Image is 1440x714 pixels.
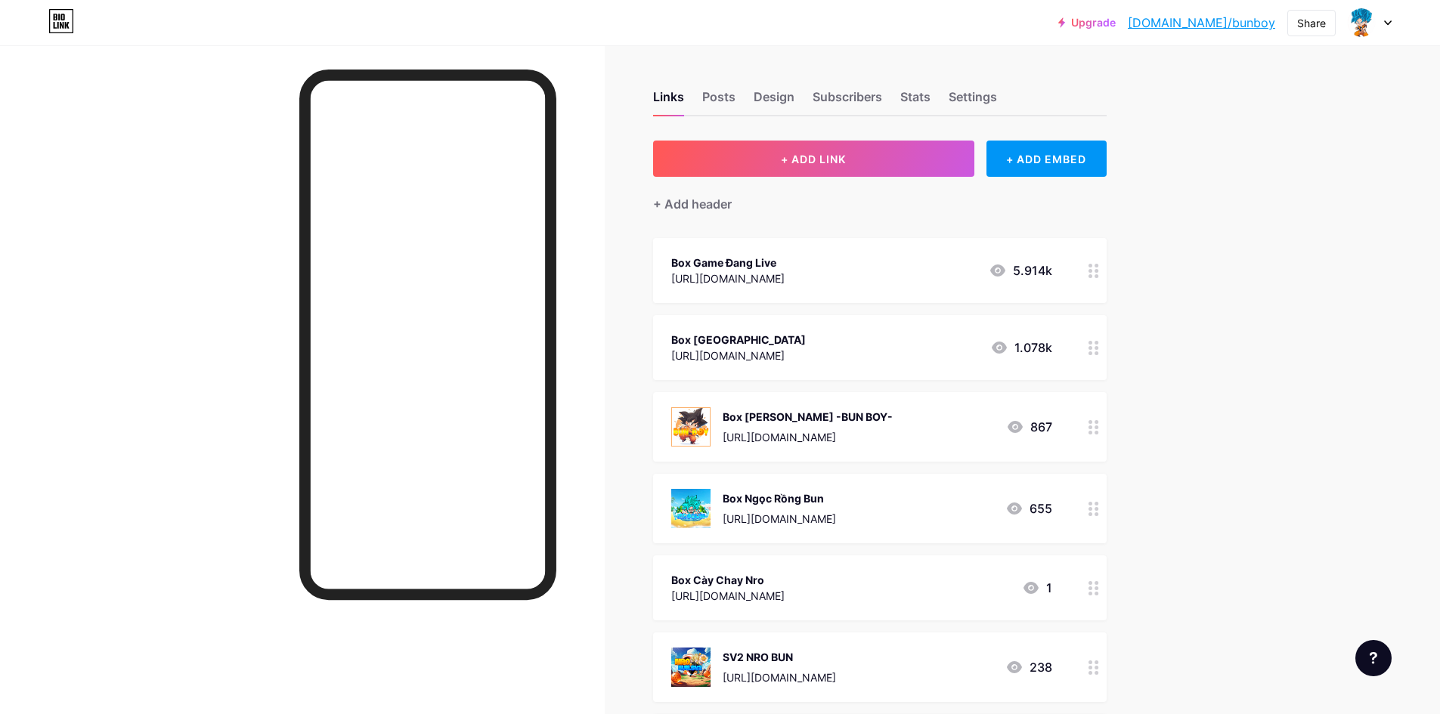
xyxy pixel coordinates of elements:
[671,489,711,528] img: Box Ngọc Rồng Bun
[671,648,711,687] img: SV2 NRO BUN
[1006,418,1052,436] div: 867
[1058,17,1116,29] a: Upgrade
[671,407,711,447] img: Box Gia Đình Của -BUN BOY-
[1005,658,1052,676] div: 238
[723,409,893,425] div: Box [PERSON_NAME] -BUN BOY-
[1128,14,1275,32] a: [DOMAIN_NAME]/bunboy
[653,88,684,115] div: Links
[671,332,806,348] div: Box [GEOGRAPHIC_DATA]
[671,255,785,270] div: Box Game Đang Live
[1297,15,1326,31] div: Share
[723,490,836,506] div: Box Ngọc Rồng Bun
[989,261,1052,280] div: 5.914k
[754,88,794,115] div: Design
[671,270,785,286] div: [URL][DOMAIN_NAME]
[813,88,882,115] div: Subscribers
[900,88,931,115] div: Stats
[1022,579,1052,597] div: 1
[986,141,1107,177] div: + ADD EMBED
[653,141,974,177] button: + ADD LINK
[723,669,836,685] div: [URL][DOMAIN_NAME]
[723,511,836,527] div: [URL][DOMAIN_NAME]
[653,195,732,213] div: + Add header
[671,348,806,363] div: [URL][DOMAIN_NAME]
[671,588,785,604] div: [URL][DOMAIN_NAME]
[1005,499,1052,518] div: 655
[702,88,735,115] div: Posts
[949,88,997,115] div: Settings
[671,572,785,588] div: Box Cày Chay Nro
[723,649,836,665] div: SV2 NRO BUN
[723,429,893,445] div: [URL][DOMAIN_NAME]
[781,153,846,165] span: + ADD LINK
[990,338,1052,357] div: 1.078k
[1347,8,1376,37] img: Gaming Hoàng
